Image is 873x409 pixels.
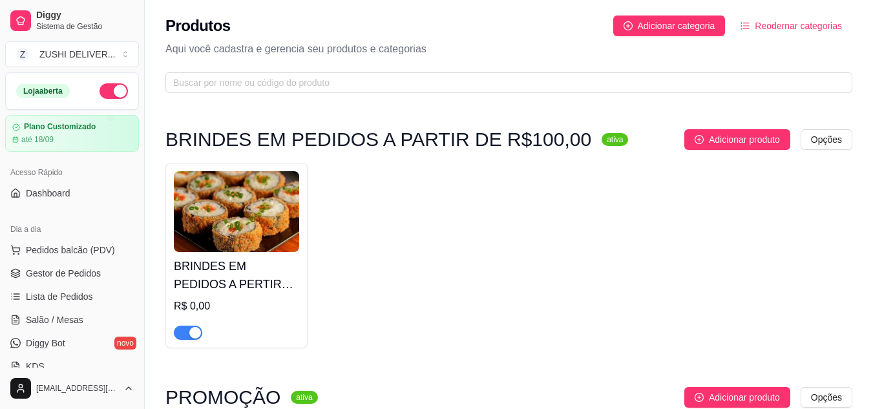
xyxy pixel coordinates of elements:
span: ordered-list [741,21,750,30]
a: KDS [5,356,139,377]
div: Acesso Rápido [5,162,139,183]
a: Plano Customizadoaté 18/09 [5,115,139,152]
span: Lista de Pedidos [26,290,93,303]
div: Dia a dia [5,219,139,240]
span: Sistema de Gestão [36,21,134,32]
a: Lista de Pedidos [5,286,139,307]
a: Salão / Mesas [5,309,139,330]
button: Reodernar categorias [730,16,852,36]
span: [EMAIL_ADDRESS][DOMAIN_NAME] [36,383,118,393]
p: Aqui você cadastra e gerencia seu produtos e categorias [165,41,852,57]
span: Salão / Mesas [26,313,83,326]
a: Gestor de Pedidos [5,263,139,284]
span: Diggy Bot [26,337,65,350]
a: Diggy Botnovo [5,333,139,353]
span: plus-circle [695,135,704,144]
sup: ativa [291,391,317,404]
button: Opções [801,129,852,150]
a: Dashboard [5,183,139,204]
span: Opções [811,390,842,404]
span: Adicionar produto [709,390,780,404]
h4: BRINDES EM PEDIDOS A PERTIR DE 100 REAIS (A categoria dos adicionais não está inclusa na promoção) [174,257,299,293]
span: Dashboard [26,187,70,200]
span: Adicionar produto [709,132,780,147]
article: Plano Customizado [24,122,96,132]
span: plus-circle [695,393,704,402]
button: [EMAIL_ADDRESS][DOMAIN_NAME] [5,373,139,404]
span: Opções [811,132,842,147]
span: Z [16,48,29,61]
button: Select a team [5,41,139,67]
span: Diggy [36,10,134,21]
h3: PROMOÇÃO [165,390,280,405]
a: DiggySistema de Gestão [5,5,139,36]
article: até 18/09 [21,134,54,145]
div: R$ 0,00 [174,299,299,314]
span: Pedidos balcão (PDV) [26,244,115,257]
span: KDS [26,360,45,373]
input: Buscar por nome ou código do produto [173,76,834,90]
span: plus-circle [624,21,633,30]
button: Alterar Status [100,83,128,99]
sup: ativa [602,133,628,146]
div: ZUSHI DELIVER ... [39,48,115,61]
span: Gestor de Pedidos [26,267,101,280]
button: Adicionar categoria [613,16,726,36]
button: Opções [801,387,852,408]
h3: BRINDES EM PEDIDOS A PARTIR DE R$100,00 [165,132,591,147]
h2: Produtos [165,16,231,36]
img: product-image [174,171,299,252]
button: Adicionar produto [684,387,790,408]
span: Reodernar categorias [755,19,842,33]
button: Pedidos balcão (PDV) [5,240,139,260]
div: Loja aberta [16,84,70,98]
button: Adicionar produto [684,129,790,150]
span: Adicionar categoria [638,19,715,33]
